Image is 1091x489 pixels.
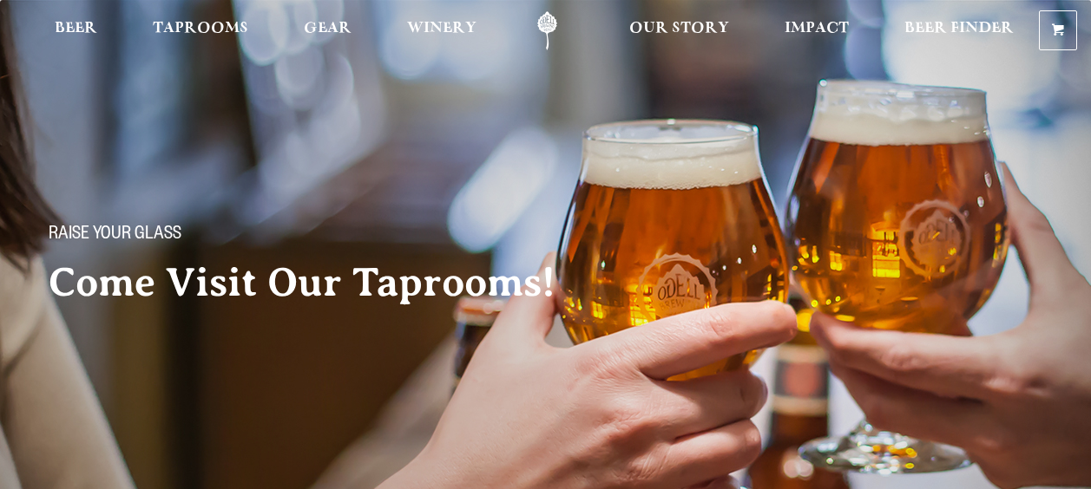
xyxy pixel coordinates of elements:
span: Our Story [629,22,729,36]
span: Gear [304,22,352,36]
h2: Come Visit Our Taprooms! [49,261,590,304]
a: Beer Finder [893,11,1025,50]
a: Odell Home [515,11,580,50]
span: Raise your glass [49,225,181,247]
span: Beer Finder [904,22,1014,36]
span: Winery [407,22,476,36]
a: Gear [292,11,363,50]
a: Winery [396,11,488,50]
span: Taprooms [153,22,248,36]
a: Taprooms [141,11,260,50]
a: Our Story [618,11,740,50]
span: Impact [785,22,849,36]
a: Impact [773,11,860,50]
span: Beer [55,22,97,36]
a: Beer [43,11,108,50]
